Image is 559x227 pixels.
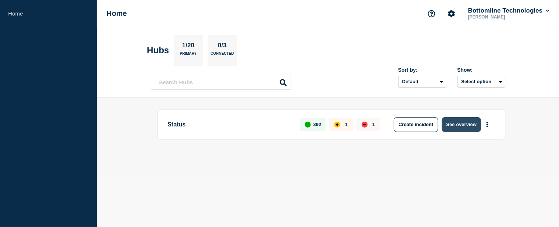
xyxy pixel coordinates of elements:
p: 1 [345,122,348,127]
input: Search Hubs [151,75,291,90]
p: 392 [313,122,321,127]
div: Sort by: [398,67,446,73]
button: Account settings [444,6,459,21]
h2: Hubs [147,45,169,55]
select: Sort by [398,76,446,88]
p: [PERSON_NAME] [467,14,543,20]
button: Support [424,6,439,21]
div: up [305,122,311,128]
p: Primary [180,51,197,59]
button: See overview [442,117,481,132]
p: Connected [211,51,234,59]
button: More actions [483,118,492,131]
div: affected [334,122,340,128]
p: 1 [372,122,375,127]
button: Select option [457,76,505,88]
p: 1/20 [179,42,197,51]
div: Show: [457,67,505,73]
button: Bottomline Technologies [467,7,551,14]
p: Status [168,117,292,132]
button: Create incident [394,117,438,132]
h1: Home [106,9,127,18]
div: down [362,122,368,128]
p: 0/3 [215,42,229,51]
